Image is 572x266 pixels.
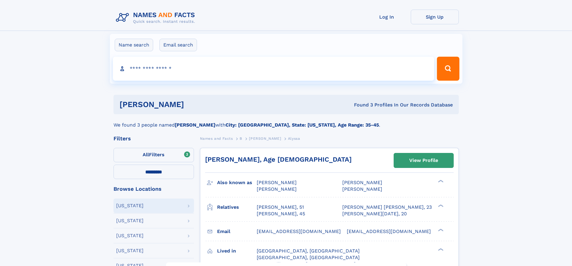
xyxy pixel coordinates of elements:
[159,39,197,51] label: Email search
[347,229,431,234] span: [EMAIL_ADDRESS][DOMAIN_NAME]
[225,122,379,128] b: City: [GEOGRAPHIC_DATA], State: [US_STATE], Age Range: 35-45
[409,154,438,167] div: View Profile
[217,178,257,188] h3: Also known as
[411,10,459,24] a: Sign Up
[240,136,242,141] span: B
[116,233,144,238] div: [US_STATE]
[205,156,352,163] a: [PERSON_NAME], Age [DEMOGRAPHIC_DATA]
[113,10,200,26] img: Logo Names and Facts
[249,135,281,142] a: [PERSON_NAME]
[257,248,360,254] span: [GEOGRAPHIC_DATA], [GEOGRAPHIC_DATA]
[257,211,305,217] a: [PERSON_NAME], 45
[120,101,269,108] h1: [PERSON_NAME]
[363,10,411,24] a: Log In
[240,135,242,142] a: B
[116,218,144,223] div: [US_STATE]
[342,180,382,185] span: [PERSON_NAME]
[249,136,281,141] span: [PERSON_NAME]
[257,255,360,260] span: [GEOGRAPHIC_DATA], [GEOGRAPHIC_DATA]
[217,226,257,237] h3: Email
[116,203,144,208] div: [US_STATE]
[116,248,144,253] div: [US_STATE]
[257,186,297,192] span: [PERSON_NAME]
[437,228,444,232] div: ❯
[437,57,459,81] button: Search Button
[257,229,341,234] span: [EMAIL_ADDRESS][DOMAIN_NAME]
[269,102,453,108] div: Found 3 Profiles In Our Records Database
[342,186,382,192] span: [PERSON_NAME]
[342,211,407,217] a: [PERSON_NAME][DATE], 20
[437,179,444,183] div: ❯
[113,186,194,192] div: Browse Locations
[115,39,153,51] label: Name search
[437,247,444,251] div: ❯
[217,246,257,256] h3: Lived in
[113,136,194,141] div: Filters
[394,153,453,168] a: View Profile
[113,57,434,81] input: search input
[113,148,194,162] label: Filters
[217,202,257,212] h3: Relatives
[342,204,432,211] a: [PERSON_NAME] [PERSON_NAME], 23
[113,114,459,129] div: We found 3 people named with .
[257,180,297,185] span: [PERSON_NAME]
[200,135,233,142] a: Names and Facts
[143,152,149,157] span: All
[437,204,444,208] div: ❯
[288,136,300,141] span: Alyssa
[257,204,304,211] a: [PERSON_NAME], 51
[175,122,215,128] b: [PERSON_NAME]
